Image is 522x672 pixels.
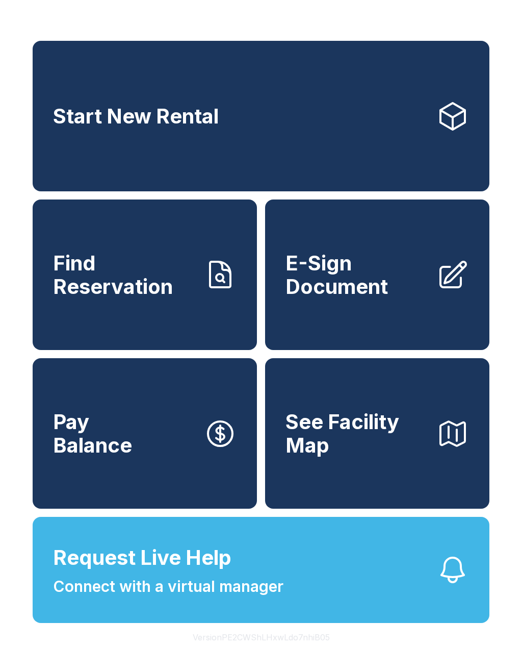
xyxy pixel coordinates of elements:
[33,41,489,191] a: Start New Rental
[53,410,132,457] span: Pay Balance
[33,517,489,623] button: Request Live HelpConnect with a virtual manager
[53,252,196,298] span: Find Reservation
[265,358,489,509] button: See Facility Map
[185,623,338,652] button: VersionPE2CWShLHxwLdo7nhiB05
[53,575,283,598] span: Connect with a virtual manager
[285,252,428,298] span: E-Sign Document
[265,200,489,350] a: E-Sign Document
[33,358,257,509] a: PayBalance
[33,200,257,350] a: Find Reservation
[53,542,231,573] span: Request Live Help
[285,410,428,457] span: See Facility Map
[53,105,219,128] span: Start New Rental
